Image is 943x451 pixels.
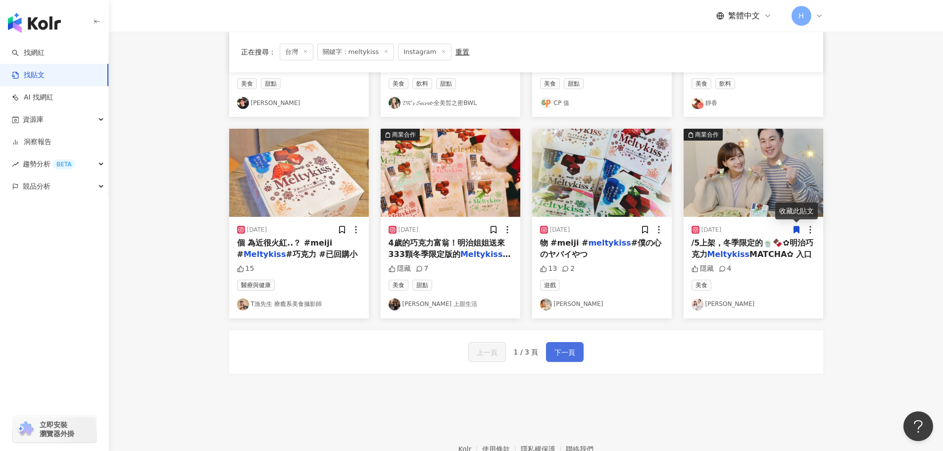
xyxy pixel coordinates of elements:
[749,250,812,259] span: MATCHA✿ 入口
[540,264,557,274] div: 13
[389,78,408,89] span: 美食
[588,238,631,248] mark: meltykiss
[389,97,512,109] a: KOL Avatar𝓓𝓡’𝓼 𝓢𝓮𝓬𝓻𝓮𝓽-全美皙之密BWL
[23,153,75,175] span: 趨勢分析
[389,238,505,258] span: 4歲的巧克力富翁！明治姐姐送來333顆冬季限定版的
[798,10,804,21] span: H
[416,264,429,274] div: 7
[540,280,560,291] span: 遊戲
[728,10,760,21] span: 繁體中文
[775,202,818,219] div: 收藏此貼文
[692,299,815,310] a: KOL Avatar[PERSON_NAME]
[244,250,286,259] mark: Meltykiss
[23,108,44,131] span: 資源庫
[540,299,664,310] a: KOL Avatar[PERSON_NAME]
[701,226,722,234] div: [DATE]
[514,348,539,356] span: 1 / 3 頁
[12,70,45,80] a: 找貼文
[13,416,96,443] a: chrome extension立即安裝 瀏覽器外掛
[261,78,281,89] span: 甜點
[16,421,35,437] img: chrome extension
[412,78,432,89] span: 飲料
[389,264,411,274] div: 隱藏
[237,264,254,274] div: 15
[241,48,276,56] span: 正在搜尋 ：
[280,44,313,60] span: 台灣
[12,93,53,102] a: AI 找網紅
[52,159,75,169] div: BETA
[532,129,672,217] img: post-image
[247,226,267,234] div: [DATE]
[398,226,419,234] div: [DATE]
[12,137,51,147] a: 洞察報告
[692,264,714,274] div: 隱藏
[692,280,711,291] span: 美食
[546,342,584,362] button: 下一頁
[12,161,19,168] span: rise
[540,238,589,248] span: 物 #meiji #
[692,238,813,258] span: /5上架，冬季限定的🍵🍫✿明治巧克力
[381,129,520,217] button: 商業合作
[40,420,74,438] span: 立即安裝 瀏覽器外掛
[389,299,512,310] a: KOL Avatar[PERSON_NAME] 上甜生活
[554,347,575,358] span: 下一頁
[237,97,249,109] img: KOL Avatar
[389,299,400,310] img: KOL Avatar
[381,129,520,217] img: post-image
[715,78,735,89] span: 飲料
[550,226,570,234] div: [DATE]
[237,299,249,310] img: KOL Avatar
[707,250,750,259] mark: Meltykiss
[392,130,416,140] div: 商業合作
[229,129,369,217] img: post-image
[692,97,703,109] img: KOL Avatar
[412,280,432,291] span: 甜點
[695,130,719,140] div: 商業合作
[23,175,50,198] span: 競品分析
[237,78,257,89] span: 美食
[468,342,506,362] button: 上一頁
[719,264,732,274] div: 4
[692,78,711,89] span: 美食
[684,129,823,217] button: 商業合作
[562,264,575,274] div: 2
[684,129,823,217] img: post-image
[540,299,552,310] img: KOL Avatar
[455,48,469,56] div: 重置
[317,44,395,60] span: 關鍵字：meltykiss
[564,78,584,89] span: 甜點
[692,97,815,109] a: KOL Avatar靜香
[237,238,333,258] span: 個 為近很火紅..？ #meiji #
[903,411,933,441] iframe: Help Scout Beacon - Open
[398,44,451,60] span: Instagram
[8,13,61,33] img: logo
[436,78,456,89] span: 甜點
[237,97,361,109] a: KOL Avatar[PERSON_NAME]
[237,299,361,310] a: KOL AvatarT漁先生 療癒系美食攝影師
[389,280,408,291] span: 美食
[540,78,560,89] span: 美食
[540,238,662,258] span: #僕の心のヤバイやつ
[460,250,511,259] mark: Meltykiss
[237,280,275,291] span: 醫療與健康
[12,48,45,58] a: search找網紅
[286,250,357,259] span: #巧克力 #已回購小
[540,97,552,109] img: KOL Avatar
[692,299,703,310] img: KOL Avatar
[389,97,400,109] img: KOL Avatar
[540,97,664,109] a: KOL AvatarCP 值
